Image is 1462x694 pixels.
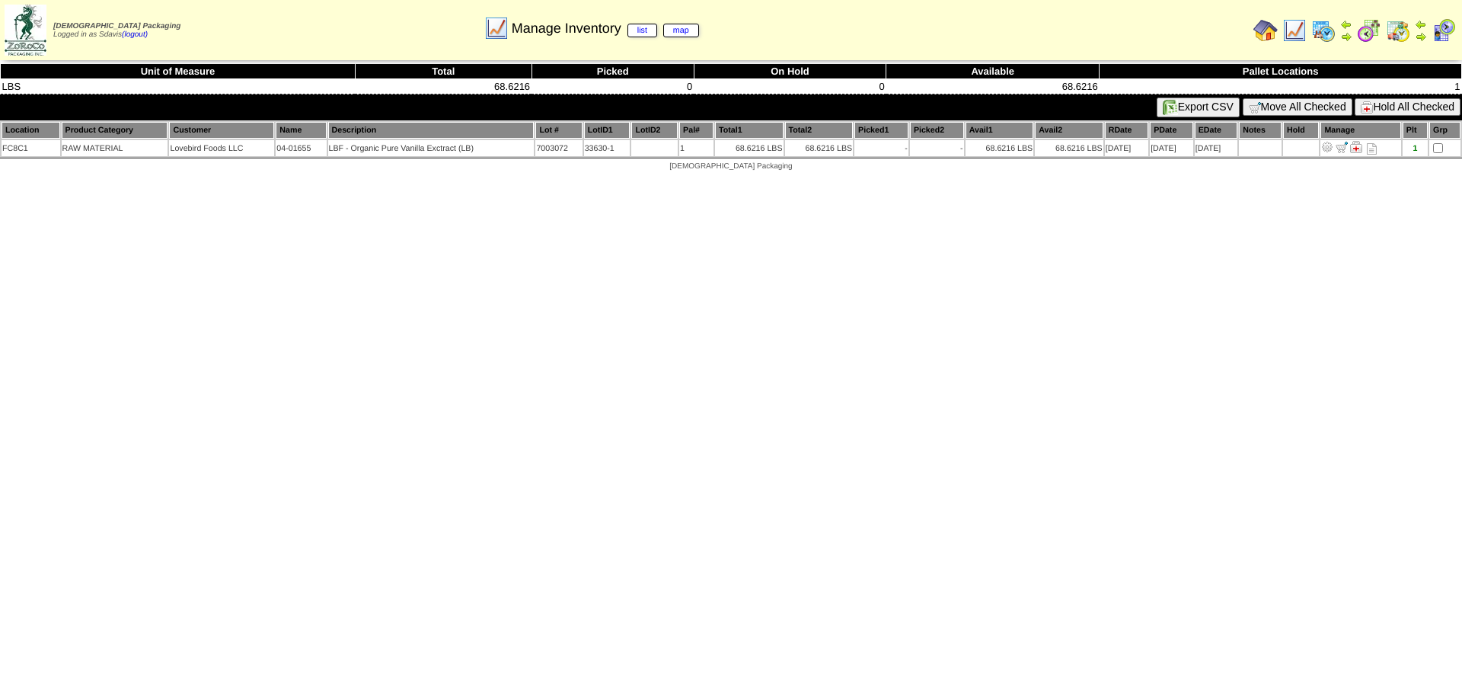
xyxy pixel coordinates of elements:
[1361,101,1373,114] img: hold.gif
[1340,30,1352,43] img: arrowright.gif
[785,122,854,139] th: Total2
[669,162,792,171] span: [DEMOGRAPHIC_DATA] Packaging
[328,140,535,156] td: LBF - Organic Pure Vanilla Exctract (LB)
[1100,79,1462,94] td: 1
[1150,122,1193,139] th: PDate
[1367,143,1377,155] i: Note
[2,140,60,156] td: FC8C1
[1283,122,1319,139] th: Hold
[62,122,168,139] th: Product Category
[531,79,694,94] td: 0
[535,122,582,139] th: Lot #
[1403,122,1428,139] th: Plt
[1340,18,1352,30] img: arrowleft.gif
[53,22,180,39] span: Logged in as Sdavis
[1035,140,1103,156] td: 68.6216 LBS
[715,122,784,139] th: Total1
[1403,144,1427,153] div: 1
[854,122,908,139] th: Picked1
[1105,122,1148,139] th: RDate
[1,64,356,79] th: Unit of Measure
[1249,101,1261,114] img: cart.gif
[679,140,713,156] td: 1
[1035,122,1103,139] th: Avail2
[328,122,535,139] th: Description
[1320,122,1400,139] th: Manage
[355,79,531,94] td: 68.6216
[2,122,60,139] th: Location
[1282,18,1307,43] img: line_graph.gif
[1163,100,1178,115] img: excel.gif
[1321,141,1333,153] img: Adjust
[276,140,326,156] td: 04-01655
[355,64,531,79] th: Total
[169,122,274,139] th: Customer
[1239,122,1282,139] th: Notes
[1100,64,1462,79] th: Pallet Locations
[1432,18,1456,43] img: calendarcustomer.gif
[584,140,630,156] td: 33630-1
[627,24,657,37] a: list
[62,140,168,156] td: RAW MATERIAL
[531,64,694,79] th: Picked
[966,140,1034,156] td: 68.6216 LBS
[631,122,678,139] th: LotID2
[694,64,886,79] th: On Hold
[169,140,274,156] td: Lovebird Foods LLC
[512,21,699,37] span: Manage Inventory
[1243,98,1352,116] button: Move All Checked
[1386,18,1410,43] img: calendarinout.gif
[910,140,964,156] td: -
[122,30,148,39] a: (logout)
[679,122,713,139] th: Pal#
[276,122,326,139] th: Name
[1,79,356,94] td: LBS
[1429,122,1460,139] th: Grp
[53,22,180,30] span: [DEMOGRAPHIC_DATA] Packaging
[1350,141,1362,153] img: Manage Hold
[1195,140,1238,156] td: [DATE]
[1415,30,1427,43] img: arrowright.gif
[1195,122,1238,139] th: EDate
[1311,18,1336,43] img: calendarprod.gif
[966,122,1034,139] th: Avail1
[910,122,964,139] th: Picked2
[854,140,908,156] td: -
[1415,18,1427,30] img: arrowleft.gif
[1355,98,1460,116] button: Hold All Checked
[5,5,46,56] img: zoroco-logo-small.webp
[1336,141,1348,153] img: Move
[886,79,1100,94] td: 68.6216
[1357,18,1381,43] img: calendarblend.gif
[1253,18,1278,43] img: home.gif
[535,140,582,156] td: 7003072
[1150,140,1193,156] td: [DATE]
[715,140,784,156] td: 68.6216 LBS
[694,79,886,94] td: 0
[584,122,630,139] th: LotID1
[1157,98,1240,117] button: Export CSV
[1105,140,1148,156] td: [DATE]
[785,140,854,156] td: 68.6216 LBS
[484,16,509,40] img: line_graph.gif
[886,64,1100,79] th: Available
[663,24,699,37] a: map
